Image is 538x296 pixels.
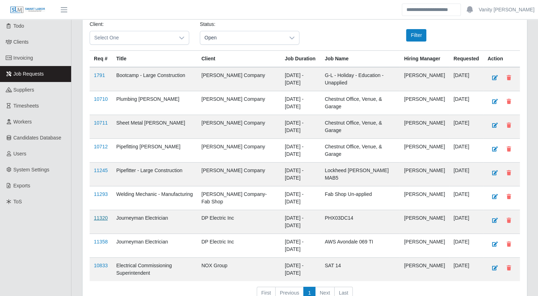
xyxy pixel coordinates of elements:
[449,186,483,210] td: [DATE]
[320,139,400,163] td: Chestnut Office, Venue, & Garage
[320,51,400,67] th: Job Name
[94,191,108,197] a: 11293
[94,263,108,268] a: 10833
[197,139,280,163] td: [PERSON_NAME] Company
[112,115,197,139] td: Sheet Metal [PERSON_NAME]
[281,67,320,91] td: [DATE] - [DATE]
[402,4,461,16] input: Search
[14,39,29,45] span: Clients
[112,186,197,210] td: Welding Mechanic - Manufacturing
[112,67,197,91] td: Bootcamp - Large Construction
[94,144,108,149] a: 10712
[14,167,49,172] span: System Settings
[94,120,108,126] a: 10711
[320,210,400,234] td: PHX03DC14
[94,96,108,102] a: 10710
[281,210,320,234] td: [DATE] - [DATE]
[10,6,46,14] img: SLM Logo
[320,91,400,115] td: Chestnut Office, Venue, & Garage
[112,258,197,281] td: Electrical Commissioning Superintendent
[320,163,400,186] td: Lockheed [PERSON_NAME] MAB5
[197,210,280,234] td: DP Electric Inc
[479,6,534,13] a: Vanity [PERSON_NAME]
[14,87,34,93] span: Suppliers
[112,234,197,258] td: Journeyman Electrician
[200,21,215,28] label: Status:
[281,258,320,281] td: [DATE] - [DATE]
[281,163,320,186] td: [DATE] - [DATE]
[281,115,320,139] td: [DATE] - [DATE]
[400,139,449,163] td: [PERSON_NAME]
[14,119,32,125] span: Workers
[449,51,483,67] th: Requested
[449,210,483,234] td: [DATE]
[400,163,449,186] td: [PERSON_NAME]
[197,67,280,91] td: [PERSON_NAME] Company
[197,163,280,186] td: [PERSON_NAME] Company
[400,234,449,258] td: [PERSON_NAME]
[320,258,400,281] td: SAT 14
[112,91,197,115] td: Plumbing [PERSON_NAME]
[400,51,449,67] th: Hiring Manager
[112,139,197,163] td: Pipefitting [PERSON_NAME]
[400,258,449,281] td: [PERSON_NAME]
[320,115,400,139] td: Chestnut Office, Venue, & Garage
[197,115,280,139] td: [PERSON_NAME] Company
[90,51,112,67] th: Req #
[14,23,24,29] span: Todo
[197,51,280,67] th: Client
[449,234,483,258] td: [DATE]
[14,151,27,157] span: Users
[400,186,449,210] td: [PERSON_NAME]
[14,103,39,109] span: Timesheets
[400,67,449,91] td: [PERSON_NAME]
[197,234,280,258] td: DP Electric Inc
[90,21,104,28] label: Client:
[14,199,22,204] span: ToS
[94,168,108,173] a: 11245
[112,51,197,67] th: Title
[400,210,449,234] td: [PERSON_NAME]
[112,210,197,234] td: Journeyman Electrician
[281,91,320,115] td: [DATE] - [DATE]
[449,91,483,115] td: [DATE]
[14,71,44,77] span: Job Requests
[14,135,62,141] span: Candidates Database
[449,67,483,91] td: [DATE]
[281,51,320,67] th: Job Duration
[449,163,483,186] td: [DATE]
[197,258,280,281] td: NOX Group
[112,163,197,186] td: Pipefitter - Large Construction
[449,139,483,163] td: [DATE]
[281,186,320,210] td: [DATE] - [DATE]
[483,51,520,67] th: Action
[90,31,175,44] span: Select One
[400,91,449,115] td: [PERSON_NAME]
[320,234,400,258] td: AWS Avondale 069 TI
[197,186,280,210] td: [PERSON_NAME] Company- Fab Shop
[94,239,108,245] a: 11358
[320,186,400,210] td: Fab Shop Un-applied
[449,115,483,139] td: [DATE]
[14,183,30,188] span: Exports
[94,215,108,221] a: 11320
[281,234,320,258] td: [DATE] - [DATE]
[14,55,33,61] span: Invoicing
[400,115,449,139] td: [PERSON_NAME]
[200,31,285,44] span: Open
[406,29,426,42] button: Filter
[281,139,320,163] td: [DATE] - [DATE]
[94,72,105,78] a: 1791
[320,67,400,91] td: G-L - Holiday - Education - Unapplied
[449,258,483,281] td: [DATE]
[197,91,280,115] td: [PERSON_NAME] Company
